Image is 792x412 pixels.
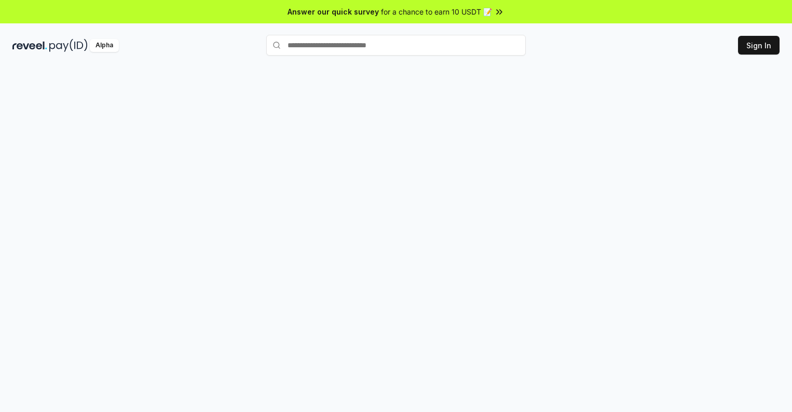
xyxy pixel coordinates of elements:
[381,6,492,17] span: for a chance to earn 10 USDT 📝
[12,39,47,52] img: reveel_dark
[738,36,780,55] button: Sign In
[288,6,379,17] span: Answer our quick survey
[49,39,88,52] img: pay_id
[90,39,119,52] div: Alpha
